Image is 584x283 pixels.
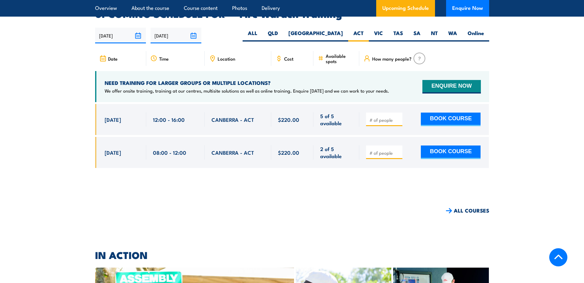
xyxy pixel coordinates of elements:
[105,79,389,86] h4: NEED TRAINING FOR LARGER GROUPS OR MULTIPLE LOCATIONS?
[278,116,299,123] span: $220.00
[369,150,400,156] input: # of people
[283,30,348,42] label: [GEOGRAPHIC_DATA]
[108,56,118,61] span: Date
[105,116,121,123] span: [DATE]
[320,112,352,127] span: 5 of 5 available
[369,30,388,42] label: VIC
[372,56,412,61] span: How many people?
[153,116,185,123] span: 12:00 - 16:00
[462,30,489,42] label: Online
[348,30,369,42] label: ACT
[211,149,254,156] span: CANBERRA - ACT
[421,145,481,159] button: BOOK COURSE
[446,207,489,214] a: ALL COURSES
[95,9,489,18] h2: UPCOMING SCHEDULE FOR - "Fire Warden Training"
[105,149,121,156] span: [DATE]
[369,117,400,123] input: # of people
[284,56,293,61] span: Cost
[278,149,299,156] span: $220.00
[95,28,146,43] input: From date
[388,30,408,42] label: TAS
[320,145,352,160] span: 2 of 5 available
[218,56,235,61] span: Location
[421,113,481,126] button: BOOK COURSE
[151,28,201,43] input: To date
[153,149,186,156] span: 08:00 - 12:00
[408,30,426,42] label: SA
[263,30,283,42] label: QLD
[243,30,263,42] label: ALL
[443,30,462,42] label: WA
[159,56,169,61] span: Time
[105,88,389,94] p: We offer onsite training, training at our centres, multisite solutions as well as online training...
[426,30,443,42] label: NT
[95,250,489,259] h2: IN ACTION
[422,80,481,94] button: ENQUIRE NOW
[211,116,254,123] span: CANBERRA - ACT
[326,53,355,64] span: Available spots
